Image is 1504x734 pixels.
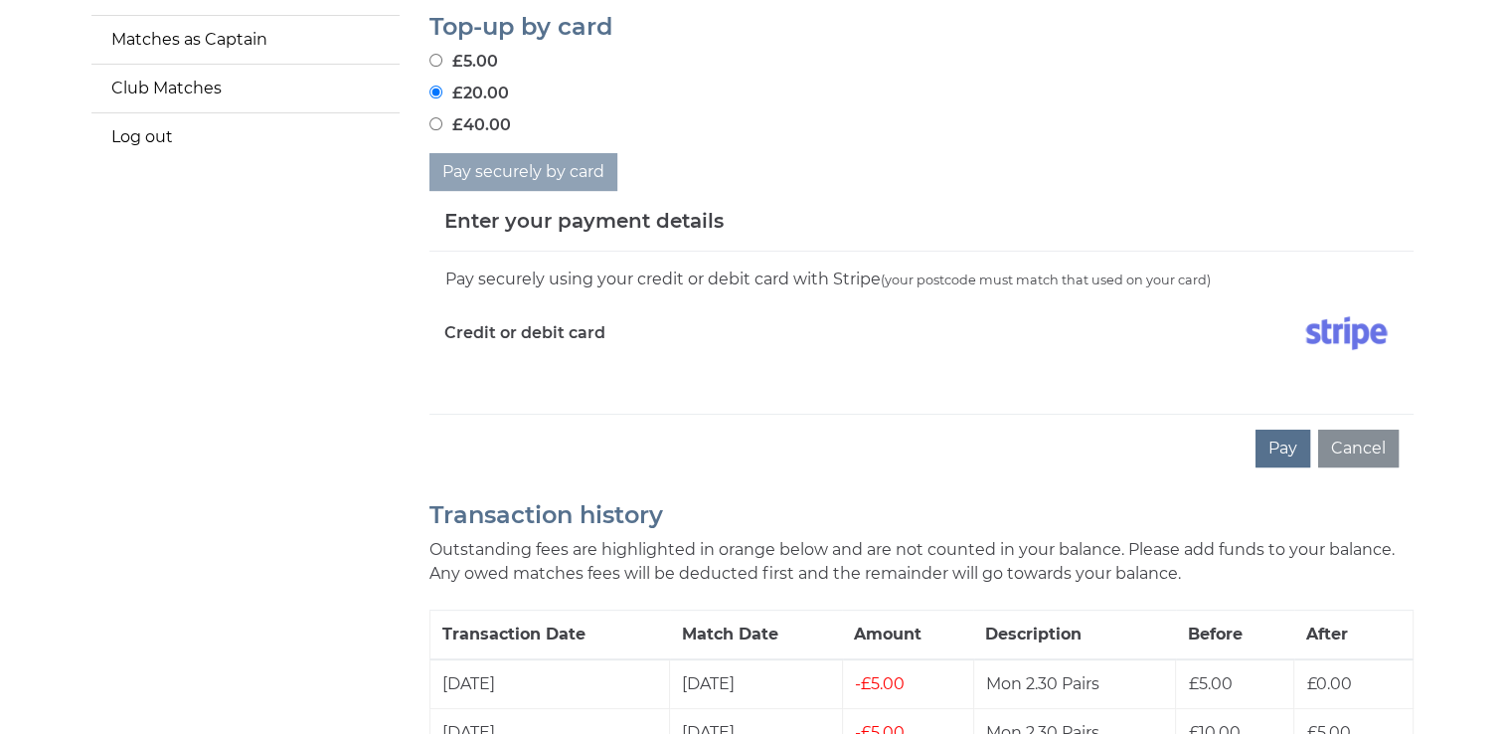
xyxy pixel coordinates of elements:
[1294,611,1413,660] th: After
[1188,674,1232,693] span: £5.00
[429,659,670,709] td: [DATE]
[670,611,843,660] th: Match Date
[444,267,1399,292] div: Pay securely using your credit or debit card with Stripe
[429,50,498,74] label: £5.00
[881,273,1211,287] small: (your postcode must match that used on your card)
[429,54,442,67] input: £5.00
[444,308,605,358] label: Credit or debit card
[91,65,400,112] a: Club Matches
[429,153,617,191] button: Pay securely by card
[429,538,1414,586] p: Outstanding fees are highlighted in orange below and are not counted in your balance. Please add ...
[670,659,843,709] td: [DATE]
[1306,674,1351,693] span: £0.00
[429,611,670,660] th: Transaction Date
[973,659,1176,709] td: Mon 2.30 Pairs
[1176,611,1294,660] th: Before
[429,117,442,130] input: £40.00
[429,82,509,105] label: £20.00
[973,611,1176,660] th: Description
[429,86,442,98] input: £20.00
[444,366,1399,383] iframe: Secure card payment input frame
[855,674,905,693] span: £5.00
[444,206,724,236] h5: Enter your payment details
[1318,430,1399,467] button: Cancel
[91,16,400,64] a: Matches as Captain
[91,113,400,161] a: Log out
[429,502,1414,528] h2: Transaction history
[842,611,973,660] th: Amount
[1255,430,1310,467] button: Pay
[429,113,511,137] label: £40.00
[429,14,1414,40] h2: Top-up by card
